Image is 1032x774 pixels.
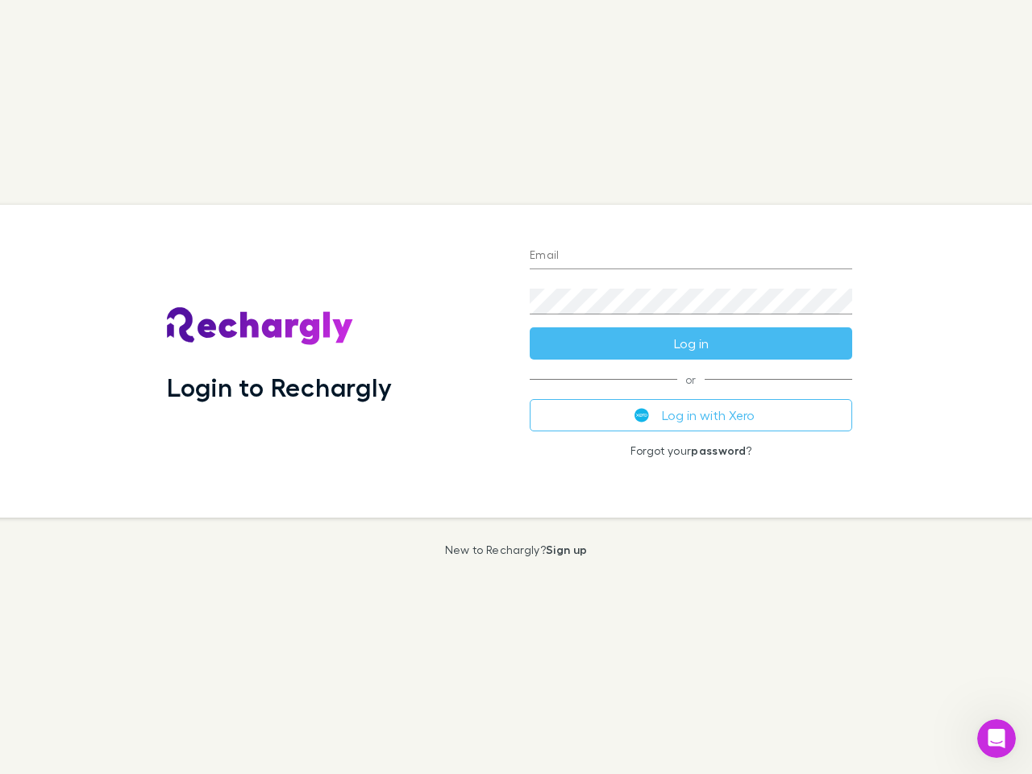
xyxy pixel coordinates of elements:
iframe: Intercom live chat [977,719,1016,758]
p: Forgot your ? [530,444,852,457]
a: Sign up [546,543,587,556]
a: password [691,443,746,457]
img: Rechargly's Logo [167,307,354,346]
span: or [530,379,852,380]
p: New to Rechargly? [445,543,588,556]
h1: Login to Rechargly [167,372,392,402]
img: Xero's logo [635,408,649,422]
button: Log in [530,327,852,360]
button: Log in with Xero [530,399,852,431]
